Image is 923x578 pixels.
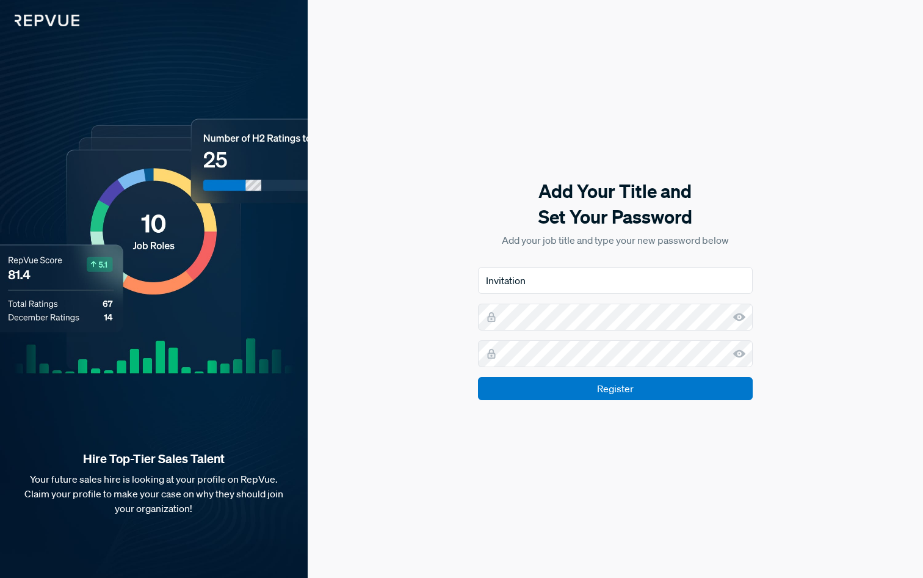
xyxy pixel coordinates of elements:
p: Your future sales hire is looking at your profile on RepVue. Claim your profile to make your case... [20,472,288,516]
h5: Add Your Title and Set Your Password [478,178,753,230]
input: Job Title [478,267,753,294]
input: Register [478,377,753,400]
strong: Hire Top-Tier Sales Talent [20,451,288,467]
p: Add your job title and type your new password below [478,233,753,247]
